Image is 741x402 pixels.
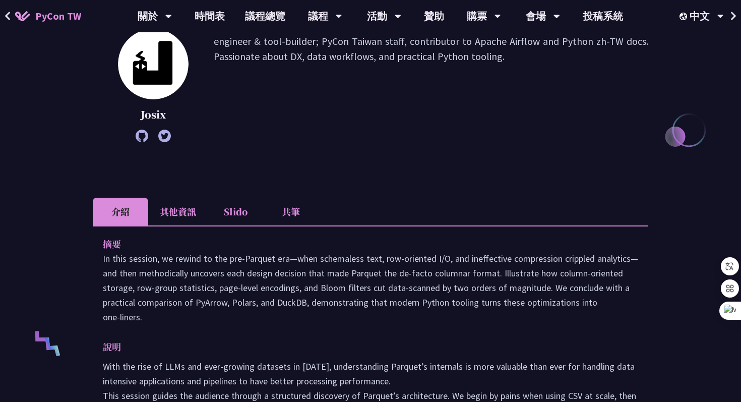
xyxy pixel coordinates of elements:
[118,107,189,122] p: Josix
[103,251,638,324] p: In this session, we rewind to the pre‑Parquet era—when schemaless text, row‑oriented I/O, and ine...
[103,237,618,251] p: 摘要
[118,29,189,99] img: Josix
[93,198,148,225] li: 介紹
[208,198,263,225] li: Slido
[263,198,319,225] li: 共筆
[680,13,690,20] img: Locale Icon
[103,339,618,354] p: 說明
[148,198,208,225] li: 其他資訊
[15,11,30,21] img: Home icon of PyCon TW 2025
[214,34,648,137] p: engineer & tool-builder; PyCon Taiwan staff, contributor to Apache Airflow and Python zh-TW docs....
[5,4,91,29] a: PyCon TW
[35,9,81,24] span: PyCon TW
